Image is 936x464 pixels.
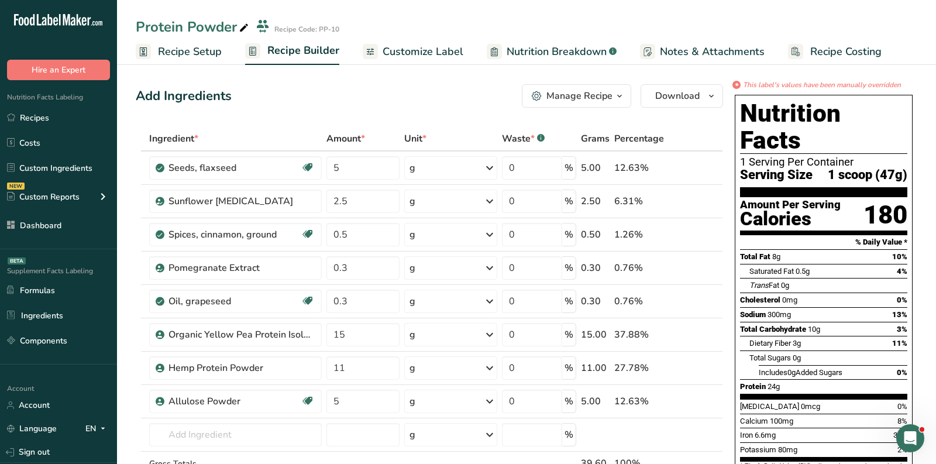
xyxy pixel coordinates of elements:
div: 0.50 [581,228,610,242]
div: g [409,361,415,375]
span: Fat [749,281,779,290]
span: 0mcg [801,402,820,411]
div: BETA [8,257,26,264]
div: 0.30 [581,294,610,308]
span: 0g [793,353,801,362]
div: Spices, cinnamon, ground [168,228,301,242]
button: Manage Recipe [522,84,631,108]
button: Download [641,84,723,108]
span: Potassium [740,445,776,454]
span: 0.5g [796,267,810,276]
div: g [409,328,415,342]
div: g [409,228,415,242]
span: Sodium [740,310,766,319]
h1: Nutrition Facts [740,100,907,154]
span: Saturated Fat [749,267,794,276]
span: 0g [787,368,796,377]
div: 12.63% [614,161,667,175]
span: Includes Added Sugars [759,368,842,377]
span: 100mg [770,417,793,425]
span: Serving Size [740,168,813,183]
div: 37.88% [614,328,667,342]
span: 0g [781,281,789,290]
div: 0.76% [614,261,667,275]
div: Custom Reports [7,191,80,203]
span: Total Carbohydrate [740,325,806,334]
span: 11% [892,339,907,348]
a: Nutrition Breakdown [487,39,617,65]
span: 6.6mg [755,431,776,439]
span: 1 scoop (47g) [828,168,907,183]
div: Oil, grapeseed [168,294,301,308]
div: 27.78% [614,361,667,375]
span: Recipe Costing [810,44,882,60]
span: 8% [897,417,907,425]
div: g [409,194,415,208]
span: Cholesterol [740,295,780,304]
div: Hemp Protein Powder [168,361,315,375]
div: 1.26% [614,228,667,242]
div: g [409,394,415,408]
div: Calories [740,211,841,228]
a: Recipe Builder [245,37,339,66]
div: 0.76% [614,294,667,308]
div: 12.63% [614,394,667,408]
div: 15.00 [581,328,610,342]
span: [MEDICAL_DATA] [740,402,799,411]
span: Ingredient [149,132,198,146]
div: 2.50 [581,194,610,208]
div: g [409,428,415,442]
span: Download [655,89,700,103]
div: Organic Yellow Pea Protein Isolate [168,328,315,342]
span: 3g [793,339,801,348]
div: 11.00 [581,361,610,375]
span: 10g [808,325,820,334]
span: 300mg [768,310,791,319]
span: Customize Label [383,44,463,60]
span: Dietary Fiber [749,339,791,348]
span: Amount [326,132,365,146]
span: 0% [897,402,907,411]
span: Total Sugars [749,353,791,362]
a: Recipe Setup [136,39,222,65]
div: 6.31% [614,194,667,208]
span: Recipe Setup [158,44,222,60]
a: Notes & Attachments [640,39,765,65]
span: Calcium [740,417,768,425]
div: 5.00 [581,394,610,408]
span: 8g [772,252,780,261]
span: Protein [740,382,766,391]
span: Nutrition Breakdown [507,44,607,60]
a: Language [7,418,57,439]
span: 0% [897,295,907,304]
div: 0.30 [581,261,610,275]
div: Amount Per Serving [740,200,841,211]
div: g [409,161,415,175]
span: Recipe Builder [267,43,339,59]
span: 0mg [782,295,797,304]
div: Protein Powder [136,16,251,37]
div: Sunflower [MEDICAL_DATA] [168,194,315,208]
div: Recipe Code: PP-10 [274,24,339,35]
div: Waste [502,132,545,146]
span: Unit [404,132,426,146]
span: Grams [581,132,610,146]
span: 13% [892,310,907,319]
i: Trans [749,281,769,290]
span: Percentage [614,132,664,146]
span: Iron [740,431,753,439]
span: 3% [897,325,907,334]
div: g [409,294,415,308]
div: Seeds, flaxseed [168,161,301,175]
span: 4% [897,267,907,276]
a: Customize Label [363,39,463,65]
section: % Daily Value * [740,235,907,249]
iframe: Intercom live chat [896,424,924,452]
button: Hire an Expert [7,60,110,80]
a: Recipe Costing [788,39,882,65]
span: 0% [897,368,907,377]
div: Add Ingredients [136,87,232,106]
div: 1 Serving Per Container [740,156,907,168]
i: This label's values have been manually overridden [743,80,901,90]
span: Notes & Attachments [660,44,765,60]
